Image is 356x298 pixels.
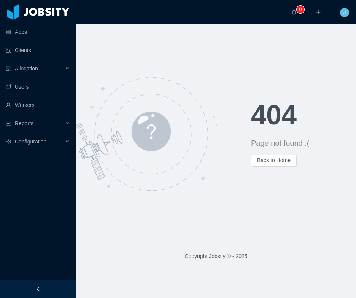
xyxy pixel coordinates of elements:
[15,65,38,72] span: Allocation
[251,138,356,148] div: Page not found :(
[6,66,11,71] i: icon: solution
[6,43,70,58] a: icon: auditClients
[291,10,297,15] i: icon: bell
[6,139,11,144] i: icon: setting
[6,24,70,40] a: icon: appstoreApps
[343,8,346,17] span: J
[316,10,321,15] i: icon: plus
[297,6,304,13] sup: 0
[251,157,297,163] a: Back to Home
[251,155,297,167] button: Back to Home
[6,97,70,113] a: icon: userWorkers
[251,101,356,129] h1: 404
[15,139,46,145] span: Configuration
[15,120,33,126] span: Reports
[6,79,70,94] a: icon: robotUsers
[76,243,356,269] footer: Copyright Jobsity © - 2025
[6,121,11,126] i: icon: line-chart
